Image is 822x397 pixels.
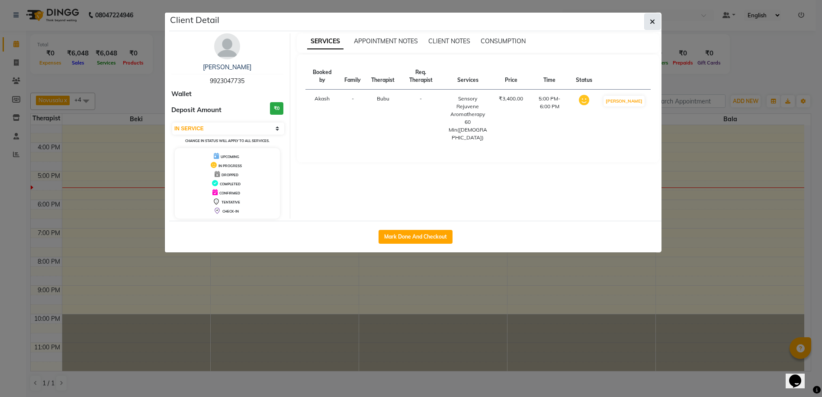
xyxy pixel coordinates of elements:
th: Therapist [366,63,400,90]
span: COMPLETED [220,182,241,186]
span: Wallet [171,89,192,99]
td: Akash [305,90,340,147]
button: [PERSON_NAME] [604,96,645,107]
td: - [339,90,366,147]
div: Sensory Rejuvene Aromatherapy 60 Min([DEMOGRAPHIC_DATA]) [447,95,488,142]
td: - [400,90,442,147]
span: Deposit Amount [171,105,222,115]
span: DROPPED [222,173,238,177]
th: Family [339,63,366,90]
a: [PERSON_NAME] [203,63,251,71]
span: CONSUMPTION [481,37,526,45]
span: SERVICES [307,34,344,49]
span: CLIENT NOTES [428,37,470,45]
img: avatar [214,33,240,59]
th: Price [494,63,528,90]
th: Req. Therapist [400,63,442,90]
th: Booked by [305,63,340,90]
div: ₹3,400.00 [499,95,523,103]
small: Change in status will apply to all services. [185,139,270,143]
th: Time [528,63,571,90]
button: Mark Done And Checkout [379,230,453,244]
span: APPOINTMENT NOTES [354,37,418,45]
h3: ₹0 [270,102,283,115]
iframe: chat widget [786,362,813,388]
span: TENTATIVE [222,200,240,204]
span: UPCOMING [221,155,239,159]
td: 5:00 PM-6:00 PM [528,90,571,147]
span: IN PROGRESS [218,164,242,168]
span: Bubu [377,95,389,102]
th: Status [571,63,597,90]
th: Services [442,63,494,90]
h5: Client Detail [170,13,219,26]
span: CHECK-IN [222,209,239,213]
span: 9923047735 [210,77,244,85]
span: CONFIRMED [219,191,240,195]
